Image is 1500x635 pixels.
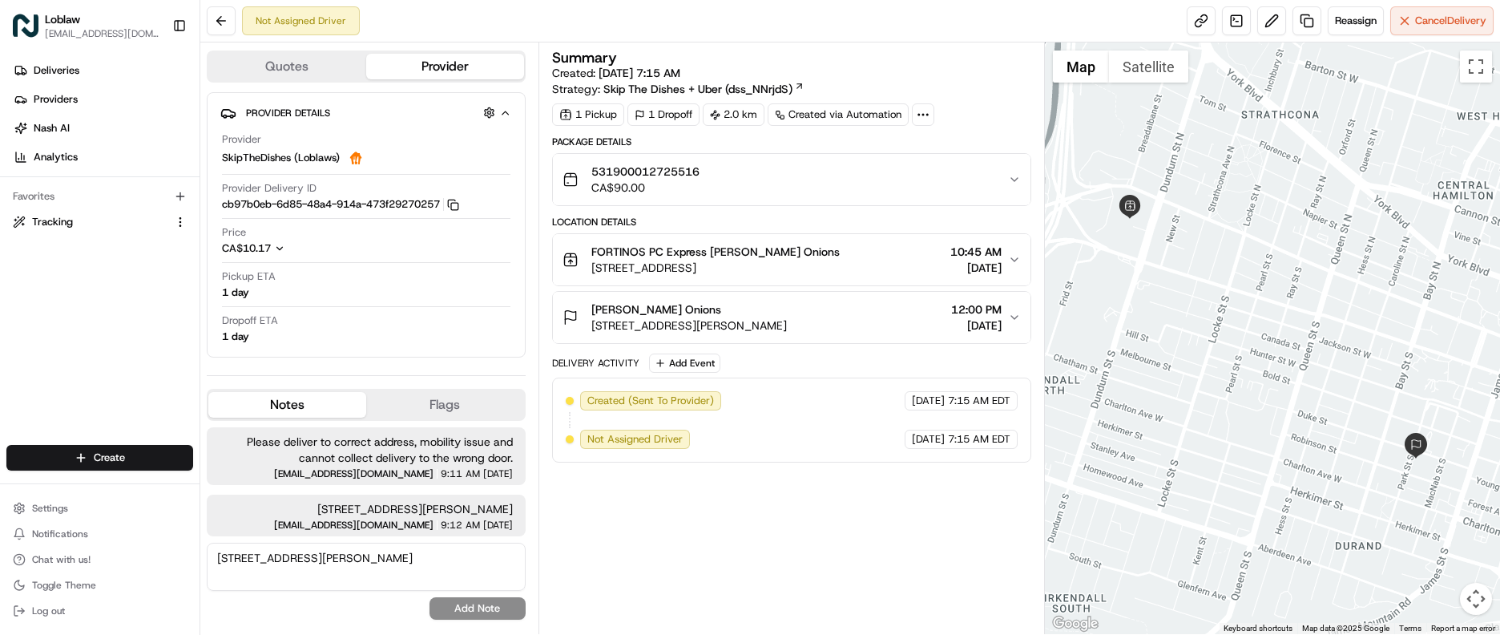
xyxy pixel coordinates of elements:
[248,205,292,224] button: See all
[768,103,909,126] a: Created via Automation
[32,553,91,566] span: Chat with us!
[366,54,524,79] button: Provider
[6,58,200,83] a: Deliveries
[222,313,278,328] span: Dropoff ETA
[553,154,1031,205] button: 531900012725516CA$90.00
[591,164,700,180] span: 531900012725516
[147,292,179,305] span: [DATE]
[32,215,73,229] span: Tracking
[591,301,721,317] span: [PERSON_NAME] Onions
[483,469,513,479] span: [DATE]
[1390,6,1494,35] button: CancelDelivery
[553,234,1031,285] button: FORTINOS PC Express [PERSON_NAME] Onions[STREET_ADDRESS]10:45 AM[DATE]
[951,317,1002,334] span: [DATE]
[50,249,135,261] span: Loblaw 12 agents
[113,397,194,410] a: Powered byPylon
[16,153,45,182] img: 1736555255976-a54dd68f-1ca7-489b-9aae-adbdc363a1c4
[135,360,148,373] div: 💻
[6,209,193,235] button: Tracking
[627,103,700,126] div: 1 Dropoff
[16,277,42,302] img: Loblaw 12 agents
[1109,51,1188,83] button: Show satellite imagery
[138,249,143,261] span: •
[222,181,317,196] span: Provider Delivery ID
[222,151,340,165] span: SkipTheDishes (Loblaws)
[1302,624,1389,633] span: Map data ©2025 Google
[6,87,200,112] a: Providers
[912,432,945,447] span: [DATE]
[159,398,194,410] span: Pylon
[1460,583,1492,615] button: Map camera controls
[222,197,459,212] button: cb97b0eb-6d85-48a4-914a-473f29270257
[6,184,193,209] div: Favorites
[45,27,159,40] span: [EMAIL_ADDRESS][DOMAIN_NAME]
[6,6,166,45] button: LoblawLoblaw[EMAIL_ADDRESS][DOMAIN_NAME]
[591,317,787,334] span: [STREET_ADDRESS][PERSON_NAME]
[950,260,1002,276] span: [DATE]
[220,99,512,126] button: Provider Details
[72,153,263,169] div: Start new chat
[220,434,513,466] span: Please deliver to correct address, mobility issue and cannot collect delivery to the wrong door.
[6,115,200,141] a: Nash AI
[703,103,764,126] div: 2.0 km
[222,225,246,240] span: Price
[138,292,143,305] span: •
[441,469,480,479] span: 9:11 AM
[222,285,249,300] div: 1 day
[591,180,700,196] span: CA$90.00
[366,392,524,418] button: Flags
[552,216,1032,229] div: Location Details
[1431,624,1495,633] a: Report a map error
[603,81,804,97] a: Skip The Dishes + Uber (dss_NNrjdS)
[6,574,193,597] button: Toggle Theme
[1460,51,1492,83] button: Toggle fullscreen view
[1415,14,1486,28] span: Cancel Delivery
[45,11,80,27] button: Loblaw
[10,352,129,381] a: 📗Knowledge Base
[274,520,433,530] span: [EMAIL_ADDRESS][DOMAIN_NAME]
[16,64,292,90] p: Welcome 👋
[1049,613,1102,634] img: Google
[912,394,945,408] span: [DATE]
[591,244,840,260] span: FORTINOS PC Express [PERSON_NAME] Onions
[591,260,840,276] span: [STREET_ADDRESS]
[129,352,264,381] a: 💻API Documentation
[1053,51,1109,83] button: Show street map
[34,121,70,135] span: Nash AI
[552,51,617,65] h3: Summary
[552,103,624,126] div: 1 Pickup
[13,215,167,229] a: Tracking
[552,65,680,81] span: Created:
[208,392,366,418] button: Notes
[1049,613,1102,634] a: Open this area in Google Maps (opens a new window)
[222,132,261,147] span: Provider
[151,358,257,374] span: API Documentation
[222,269,276,284] span: Pickup ETA
[147,249,179,261] span: [DATE]
[13,13,38,38] img: Loblaw
[34,150,78,164] span: Analytics
[599,66,680,80] span: [DATE] 7:15 AM
[6,497,193,520] button: Settings
[441,520,480,530] span: 9:12 AM
[32,502,68,515] span: Settings
[16,233,42,259] img: Loblaw 12 agents
[6,445,193,471] button: Create
[6,144,200,170] a: Analytics
[1224,623,1292,634] button: Keyboard shortcuts
[222,241,271,255] span: CA$10.17
[587,432,683,447] span: Not Assigned Driver
[274,469,433,479] span: [EMAIL_ADDRESS][DOMAIN_NAME]
[6,548,193,571] button: Chat with us!
[1399,624,1421,633] a: Terms
[220,501,513,517] span: [STREET_ADDRESS][PERSON_NAME]
[552,81,804,97] div: Strategy:
[32,358,123,374] span: Knowledge Base
[16,208,103,221] div: Past conversations
[246,107,330,119] span: Provider Details
[34,92,78,107] span: Providers
[948,432,1010,447] span: 7:15 AM EDT
[32,605,65,617] span: Log out
[94,451,125,465] span: Create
